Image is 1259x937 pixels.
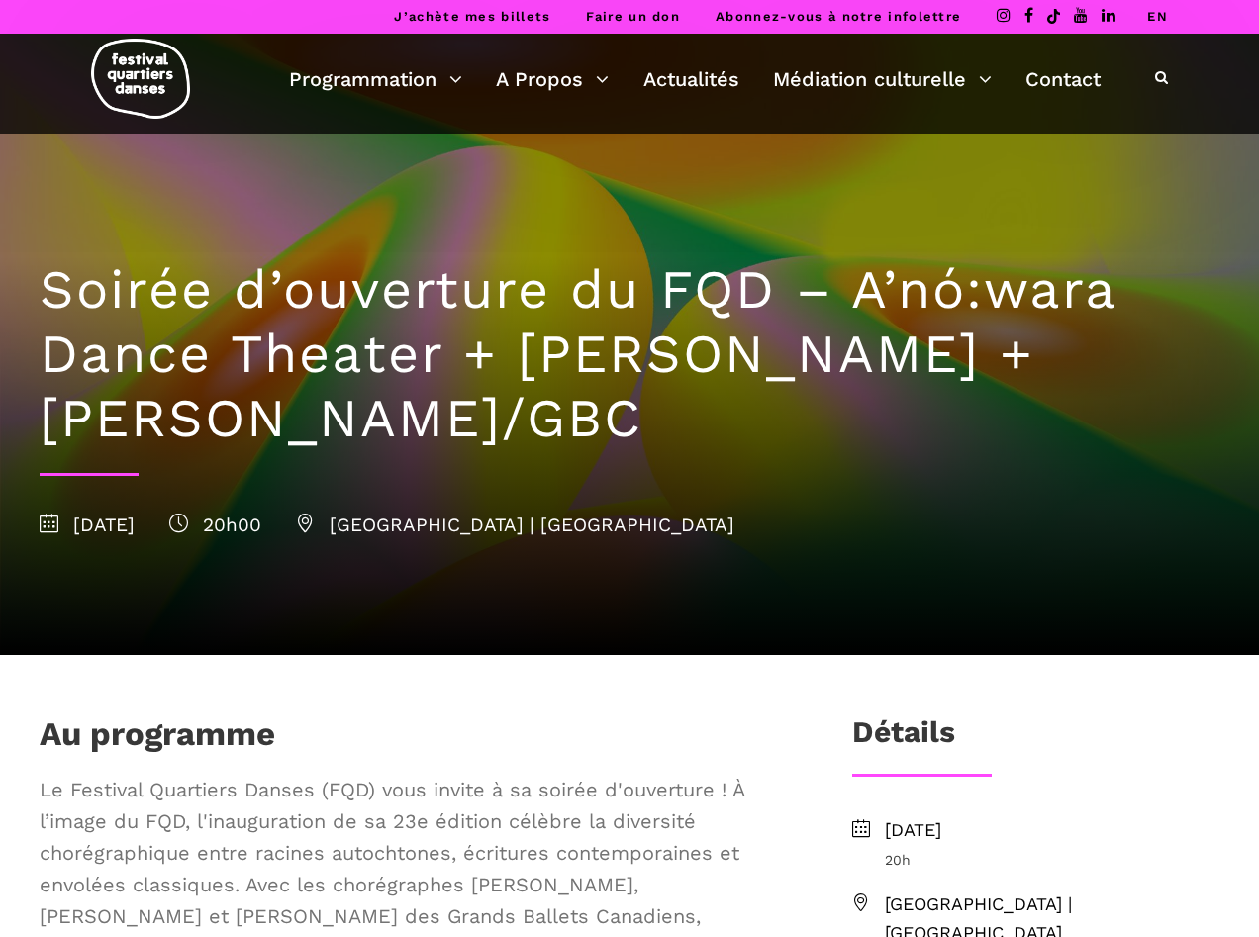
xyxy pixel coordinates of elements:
[643,62,739,96] a: Actualités
[40,258,1219,450] h1: Soirée d’ouverture du FQD – A’nó:wara Dance Theater + [PERSON_NAME] + [PERSON_NAME]/GBC
[716,9,961,24] a: Abonnez-vous à notre infolettre
[885,849,1219,871] span: 20h
[496,62,609,96] a: A Propos
[1147,9,1168,24] a: EN
[394,9,550,24] a: J’achète mes billets
[852,714,955,764] h3: Détails
[169,514,261,536] span: 20h00
[91,39,190,119] img: logo-fqd-med
[1025,62,1101,96] a: Contact
[586,9,680,24] a: Faire un don
[885,816,1219,845] span: [DATE]
[773,62,992,96] a: Médiation culturelle
[289,62,462,96] a: Programmation
[40,514,135,536] span: [DATE]
[296,514,734,536] span: [GEOGRAPHIC_DATA] | [GEOGRAPHIC_DATA]
[40,714,275,764] h1: Au programme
